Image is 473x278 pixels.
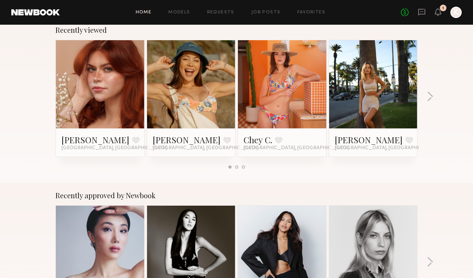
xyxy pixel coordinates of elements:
[136,10,152,15] a: Home
[297,10,325,15] a: Favorites
[168,10,190,15] a: Models
[244,145,349,151] span: [GEOGRAPHIC_DATA], [GEOGRAPHIC_DATA]
[251,10,281,15] a: Job Posts
[153,134,221,145] a: [PERSON_NAME]
[56,26,417,34] div: Recently viewed
[56,191,417,200] div: Recently approved by Newbook
[207,10,234,15] a: Requests
[442,6,444,10] div: 1
[153,145,258,151] span: [GEOGRAPHIC_DATA], [GEOGRAPHIC_DATA]
[62,134,129,145] a: [PERSON_NAME]
[244,134,272,145] a: Chey C.
[450,7,462,18] a: K
[335,134,403,145] a: [PERSON_NAME]
[335,145,440,151] span: [GEOGRAPHIC_DATA], [GEOGRAPHIC_DATA]
[62,145,167,151] span: [GEOGRAPHIC_DATA], [GEOGRAPHIC_DATA]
